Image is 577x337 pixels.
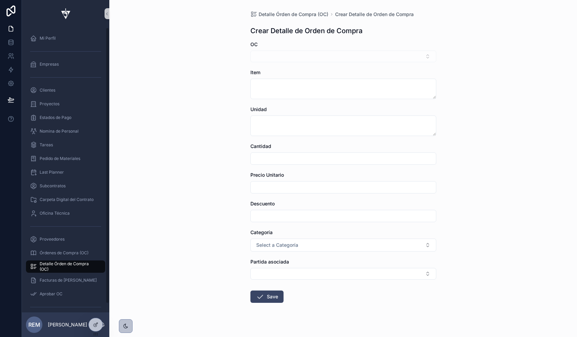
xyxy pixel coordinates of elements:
[40,36,56,41] span: Mi Perfil
[40,115,71,120] span: Estados de Pago
[40,291,63,297] span: Aprobar OC
[26,193,105,206] a: Carpeta Digital del Contrato
[250,291,284,303] button: Save
[26,58,105,70] a: Empresas
[250,11,328,18] a: Detalle Órden de Compra (OC)
[48,321,87,328] p: [PERSON_NAME]
[250,268,436,280] button: Select Button
[40,278,97,283] span: Facturas de [PERSON_NAME]
[250,259,289,265] span: Partida asociada
[26,32,105,44] a: Mi Perfil
[250,69,260,75] span: Item
[26,139,105,151] a: Tareas
[256,242,298,248] span: Select a Categoría
[57,8,74,19] img: App logo
[40,156,80,161] span: Pedido de Materiales
[40,129,79,134] span: Nomina de Personal
[259,11,328,18] span: Detalle Órden de Compra (OC)
[40,183,66,189] span: Subcontratos
[26,125,105,137] a: Nomina de Personal
[250,143,271,149] span: Cantidad
[40,237,65,242] span: Proveedores
[22,27,109,312] div: scrollable content
[40,211,70,216] span: Oficina Técnica
[40,261,98,272] span: Detalle Órden de Compra (OC)
[40,250,88,256] span: Órdenes de Compra (OC)
[40,62,59,67] span: Empresas
[26,98,105,110] a: Proyectos
[250,41,258,47] span: OC
[250,106,267,112] span: Unidad
[26,84,105,96] a: Clientes
[28,321,40,329] span: REM
[26,152,105,165] a: Pedido de Materiales
[40,142,53,148] span: Tareas
[250,172,284,178] span: Precio Unitario
[250,239,436,252] button: Select Button
[40,101,59,107] span: Proyectos
[26,166,105,178] a: Last Planner
[26,260,105,273] a: Detalle Órden de Compra (OC)
[26,180,105,192] a: Subcontratos
[40,170,64,175] span: Last Planner
[335,11,414,18] a: Crear Detalle de Orden de Compra
[26,288,105,300] a: Aprobar OC
[250,229,273,235] span: Categoría
[40,87,55,93] span: Clientes
[26,233,105,245] a: Proveedores
[26,247,105,259] a: Órdenes de Compra (OC)
[250,26,362,36] h1: Crear Detalle de Orden de Compra
[40,197,94,202] span: Carpeta Digital del Contrato
[250,201,275,206] span: Descuento
[26,111,105,124] a: Estados de Pago
[26,274,105,286] a: Facturas de [PERSON_NAME]
[26,207,105,219] a: Oficina Técnica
